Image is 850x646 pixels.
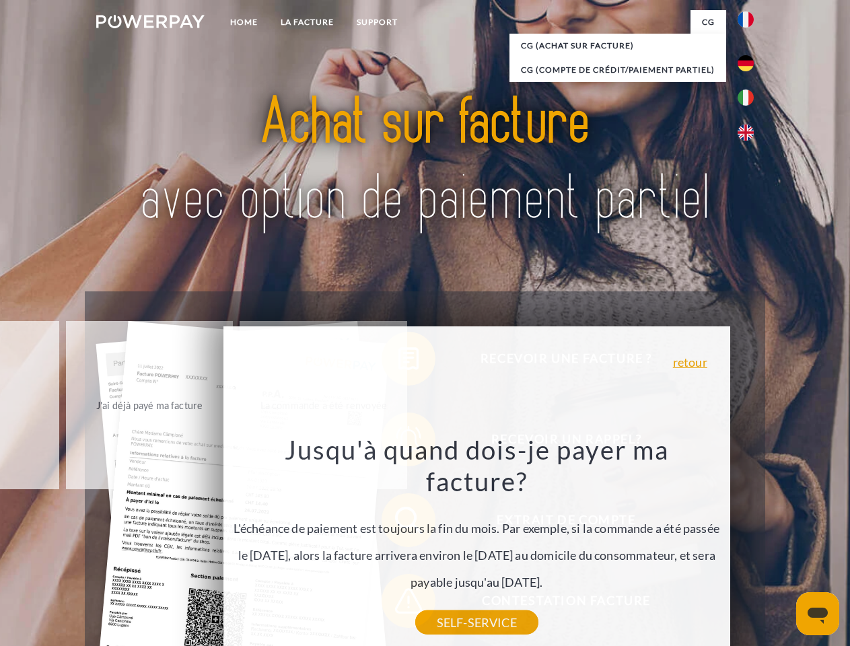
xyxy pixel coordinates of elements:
a: retour [673,356,707,368]
iframe: Bouton de lancement de la fenêtre de messagerie [796,592,839,635]
img: logo-powerpay-white.svg [96,15,205,28]
h3: Jusqu'à quand dois-je payer ma facture? [231,433,722,498]
a: Home [219,10,269,34]
a: CG (Compte de crédit/paiement partiel) [509,58,726,82]
a: CG (achat sur facture) [509,34,726,58]
img: de [738,55,754,71]
a: Support [345,10,409,34]
img: it [738,89,754,106]
img: en [738,124,754,141]
a: CG [690,10,726,34]
a: SELF-SERVICE [415,610,538,635]
div: L'échéance de paiement est toujours la fin du mois. Par exemple, si la commande a été passée le [... [231,433,722,622]
div: J'ai déjà payé ma facture [74,396,225,414]
img: fr [738,11,754,28]
img: title-powerpay_fr.svg [129,65,721,258]
a: LA FACTURE [269,10,345,34]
